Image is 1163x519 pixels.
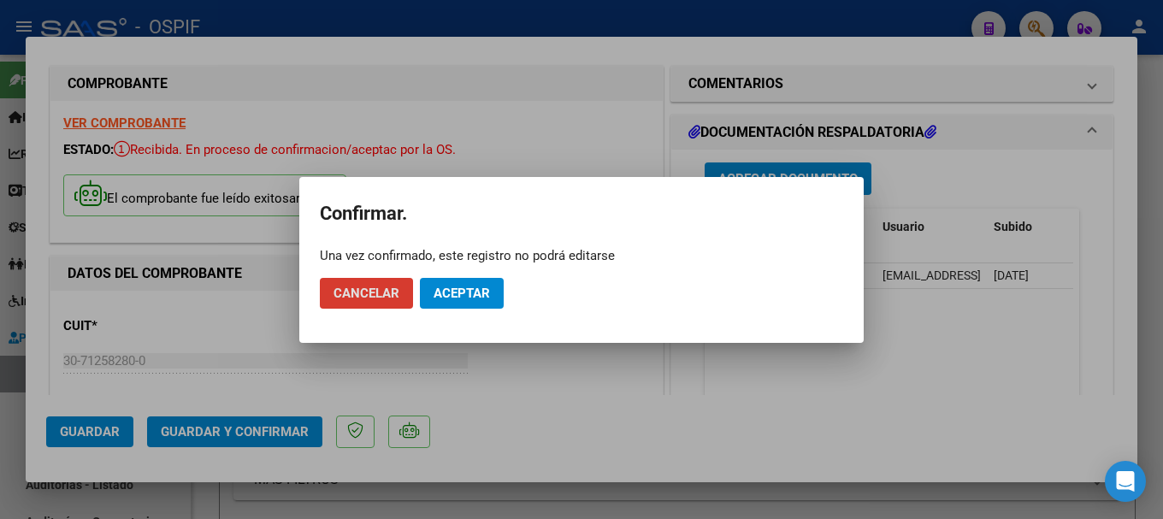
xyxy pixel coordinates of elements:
[1105,461,1146,502] div: Open Intercom Messenger
[334,286,399,301] span: Cancelar
[320,198,843,230] h2: Confirmar.
[320,247,843,264] div: Una vez confirmado, este registro no podrá editarse
[320,278,413,309] button: Cancelar
[420,278,504,309] button: Aceptar
[434,286,490,301] span: Aceptar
